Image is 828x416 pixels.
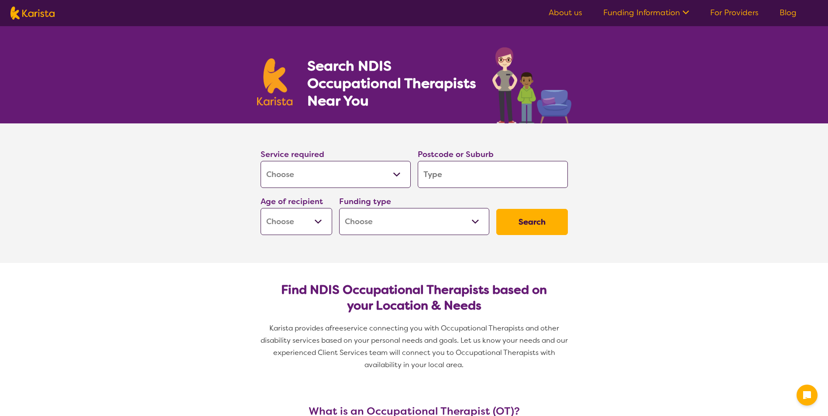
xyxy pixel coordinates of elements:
img: Karista logo [10,7,55,20]
a: For Providers [710,7,759,18]
a: Funding Information [603,7,689,18]
label: Postcode or Suburb [418,149,494,160]
span: free [330,324,344,333]
span: Karista provides a [269,324,330,333]
a: Blog [780,7,797,18]
h1: Search NDIS Occupational Therapists Near You [307,57,477,109]
img: Karista logo [257,58,293,106]
span: service connecting you with Occupational Therapists and other disability services based on your p... [261,324,570,369]
label: Service required [261,149,324,160]
h2: Find NDIS Occupational Therapists based on your Location & Needs [268,282,561,314]
label: Funding type [339,196,391,207]
img: occupational-therapy [492,47,571,123]
input: Type [418,161,568,188]
a: About us [549,7,582,18]
button: Search [496,209,568,235]
label: Age of recipient [261,196,323,207]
